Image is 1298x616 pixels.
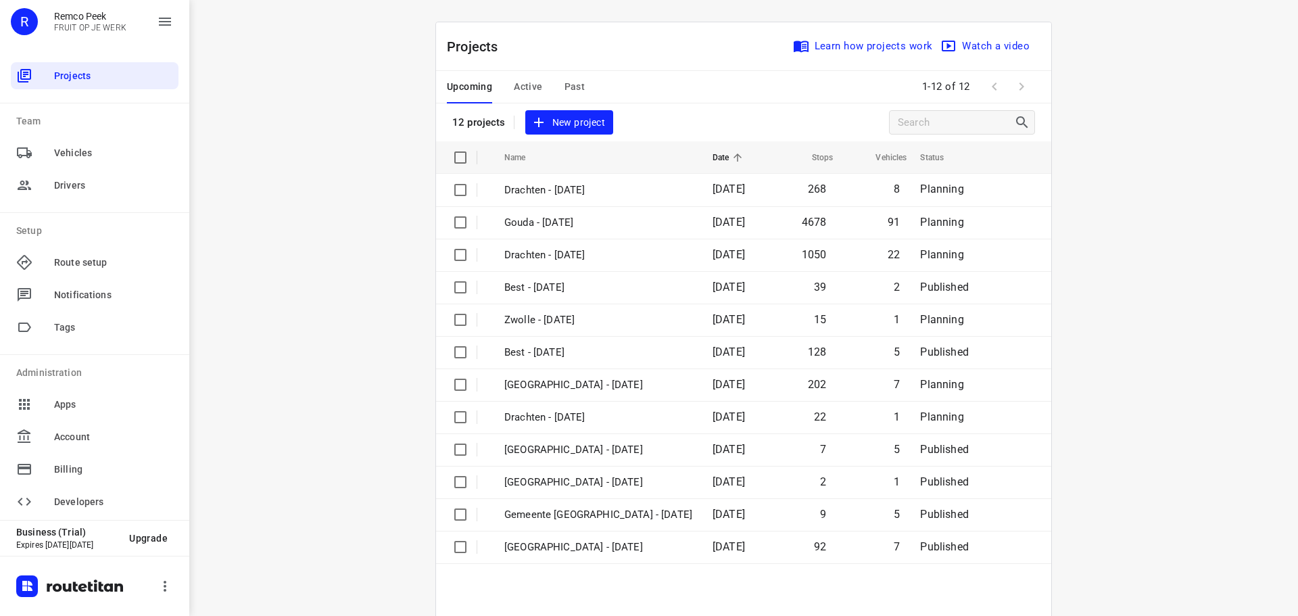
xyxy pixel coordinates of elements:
span: 1 [894,313,900,326]
span: Name [504,149,544,166]
span: 1-12 of 12 [917,72,976,101]
span: Projects [54,69,173,83]
span: Planning [920,183,963,195]
div: Developers [11,488,178,515]
span: 2 [820,475,826,488]
span: [DATE] [713,540,745,553]
span: 202 [808,378,827,391]
span: [DATE] [713,281,745,293]
span: Published [920,508,969,521]
span: Stops [794,149,834,166]
span: Planning [920,378,963,391]
span: Planning [920,216,963,229]
span: [DATE] [713,475,745,488]
span: 7 [894,378,900,391]
span: 1050 [802,248,827,261]
button: Upgrade [118,526,178,550]
span: Published [920,281,969,293]
div: Account [11,423,178,450]
span: 22 [814,410,826,423]
span: [DATE] [713,508,745,521]
div: Vehicles [11,139,178,166]
span: 5 [894,508,900,521]
span: [DATE] [713,443,745,456]
p: Administration [16,366,178,380]
span: 1 [894,410,900,423]
p: Drachten - Tuesday [504,183,692,198]
p: Drachten - Thursday [504,410,692,425]
span: 2 [894,281,900,293]
span: Published [920,346,969,358]
p: Zwolle - Friday [504,312,692,328]
span: 9 [820,508,826,521]
span: [DATE] [713,183,745,195]
span: Drivers [54,179,173,193]
span: 15 [814,313,826,326]
span: 5 [894,346,900,358]
div: R [11,8,38,35]
div: Search [1014,114,1034,131]
div: Notifications [11,281,178,308]
span: 1 [894,475,900,488]
span: 7 [820,443,826,456]
p: Best - Friday [504,280,692,295]
span: 5 [894,443,900,456]
span: Tags [54,321,173,335]
p: Gemeente Rotterdam - Tuesday [504,540,692,555]
span: Planning [920,313,963,326]
span: 8 [894,183,900,195]
div: Route setup [11,249,178,276]
button: New project [525,110,613,135]
p: Gemeente Rotterdam - Thursday [504,442,692,458]
span: 91 [888,216,900,229]
span: [DATE] [713,346,745,358]
span: Upcoming [447,78,492,95]
span: 92 [814,540,826,553]
p: Projects [447,37,509,57]
span: Vehicles [54,146,173,160]
span: 7 [894,540,900,553]
p: Expires [DATE][DATE] [16,540,118,550]
div: Apps [11,391,178,418]
span: [DATE] [713,216,745,229]
p: Business (Trial) [16,527,118,538]
p: Setup [16,224,178,238]
span: Status [920,149,961,166]
span: [DATE] [713,378,745,391]
span: 268 [808,183,827,195]
span: Date [713,149,747,166]
span: Developers [54,495,173,509]
span: Notifications [54,288,173,302]
span: 4678 [802,216,827,229]
span: 39 [814,281,826,293]
div: Drivers [11,172,178,199]
div: Billing [11,456,178,483]
p: 12 projects [452,116,506,128]
span: Vehicles [858,149,907,166]
span: Published [920,475,969,488]
span: Billing [54,463,173,477]
span: Account [54,430,173,444]
span: Apps [54,398,173,412]
p: Zwolle - Thursday [504,377,692,393]
p: Drachten - Monday [504,247,692,263]
span: Route setup [54,256,173,270]
span: New project [533,114,605,131]
p: Remco Peek [54,11,126,22]
span: Next Page [1008,73,1035,100]
div: Projects [11,62,178,89]
p: Best - Thursday [504,345,692,360]
span: 128 [808,346,827,358]
span: Active [514,78,542,95]
p: Team [16,114,178,128]
span: Planning [920,248,963,261]
span: Upgrade [129,533,168,544]
p: FRUIT OP JE WERK [54,23,126,32]
span: [DATE] [713,410,745,423]
span: Past [564,78,585,95]
span: Published [920,540,969,553]
p: Gemeente Rotterdam - Wednesday [504,507,692,523]
div: Tags [11,314,178,341]
span: [DATE] [713,313,745,326]
input: Search projects [898,112,1014,133]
